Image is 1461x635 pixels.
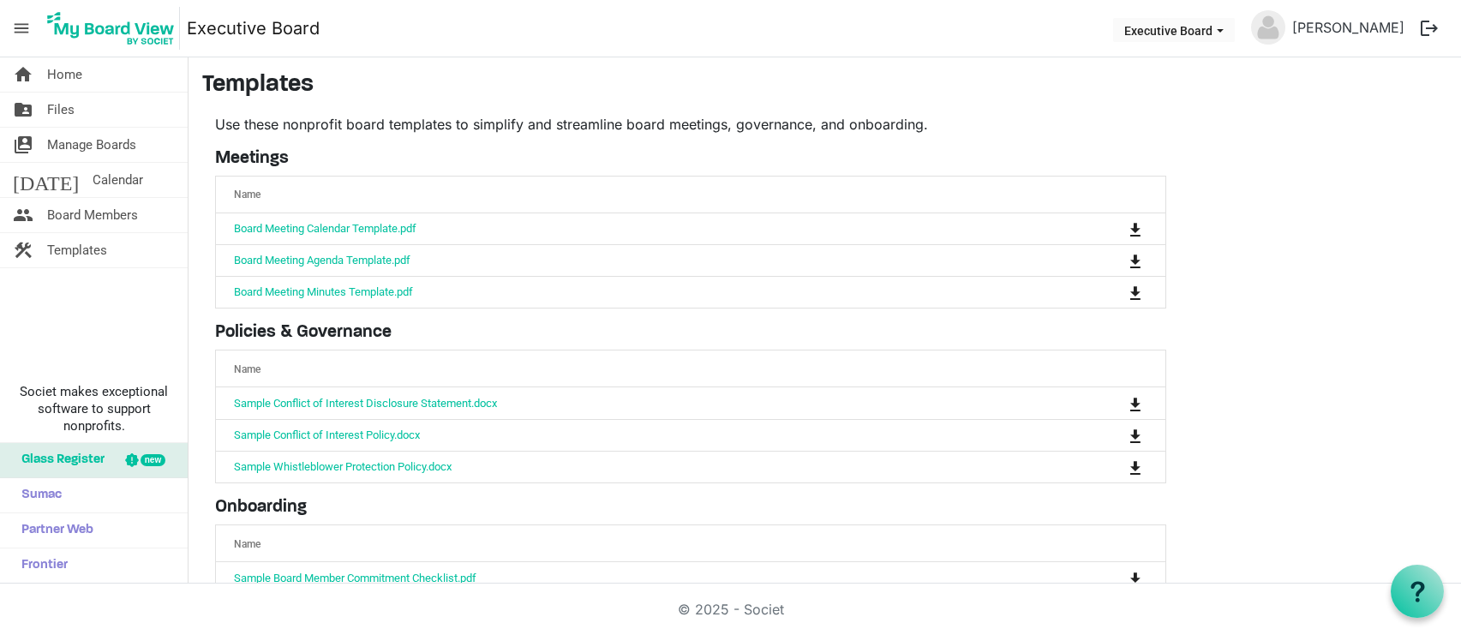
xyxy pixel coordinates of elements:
[8,383,180,434] span: Societ makes exceptional software to support nonprofits.
[13,163,79,197] span: [DATE]
[216,276,1058,308] td: Board Meeting Minutes Template.pdf is template cell column header Name
[42,7,187,50] a: My Board View Logo
[216,387,1058,418] td: Sample Conflict of Interest Disclosure Statement.docx is template cell column header Name
[47,93,75,127] span: Files
[13,93,33,127] span: folder_shared
[1123,249,1147,273] button: Download
[215,322,1166,343] h5: Policies & Governance
[1058,419,1165,451] td: is Command column column header
[13,233,33,267] span: construction
[234,397,497,410] a: Sample Conflict of Interest Disclosure Statement.docx
[234,538,260,550] span: Name
[13,443,105,477] span: Glass Register
[47,128,136,162] span: Manage Boards
[1411,10,1447,46] button: logout
[1285,10,1411,45] a: [PERSON_NAME]
[1123,280,1147,304] button: Download
[234,254,410,267] a: Board Meeting Agenda Template.pdf
[1251,10,1285,45] img: no-profile-picture.svg
[1058,276,1165,308] td: is Command column column header
[678,601,784,618] a: © 2025 - Societ
[1058,451,1165,482] td: is Command column column header
[1123,566,1147,590] button: Download
[1123,423,1147,447] button: Download
[1058,562,1165,593] td: is Command column column header
[47,198,138,232] span: Board Members
[187,11,320,45] a: Executive Board
[1123,217,1147,241] button: Download
[42,7,180,50] img: My Board View Logo
[13,513,93,548] span: Partner Web
[234,222,416,235] a: Board Meeting Calendar Template.pdf
[234,460,452,473] a: Sample Whistleblower Protection Policy.docx
[234,428,420,441] a: Sample Conflict of Interest Policy.docx
[47,57,82,92] span: Home
[234,363,260,375] span: Name
[13,548,68,583] span: Frontier
[215,114,1166,135] p: Use these nonprofit board templates to simplify and streamline board meetings, governance, and on...
[215,148,1166,169] h5: Meetings
[1058,213,1165,244] td: is Command column column header
[141,454,165,466] div: new
[216,562,1058,593] td: Sample Board Member Commitment Checklist.pdf is template cell column header Name
[234,285,413,298] a: Board Meeting Minutes Template.pdf
[216,213,1058,244] td: Board Meeting Calendar Template.pdf is template cell column header Name
[13,478,62,512] span: Sumac
[234,572,476,584] a: Sample Board Member Commitment Checklist.pdf
[1123,391,1147,415] button: Download
[13,198,33,232] span: people
[215,497,1166,518] h5: Onboarding
[1058,387,1165,418] td: is Command column column header
[13,128,33,162] span: switch_account
[47,233,107,267] span: Templates
[216,451,1058,482] td: Sample Whistleblower Protection Policy.docx is template cell column header Name
[1058,244,1165,276] td: is Command column column header
[5,12,38,45] span: menu
[13,57,33,92] span: home
[1113,18,1235,42] button: Executive Board dropdownbutton
[93,163,143,197] span: Calendar
[202,71,1447,100] h3: Templates
[234,189,260,201] span: Name
[1123,455,1147,479] button: Download
[216,244,1058,276] td: Board Meeting Agenda Template.pdf is template cell column header Name
[216,419,1058,451] td: Sample Conflict of Interest Policy.docx is template cell column header Name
